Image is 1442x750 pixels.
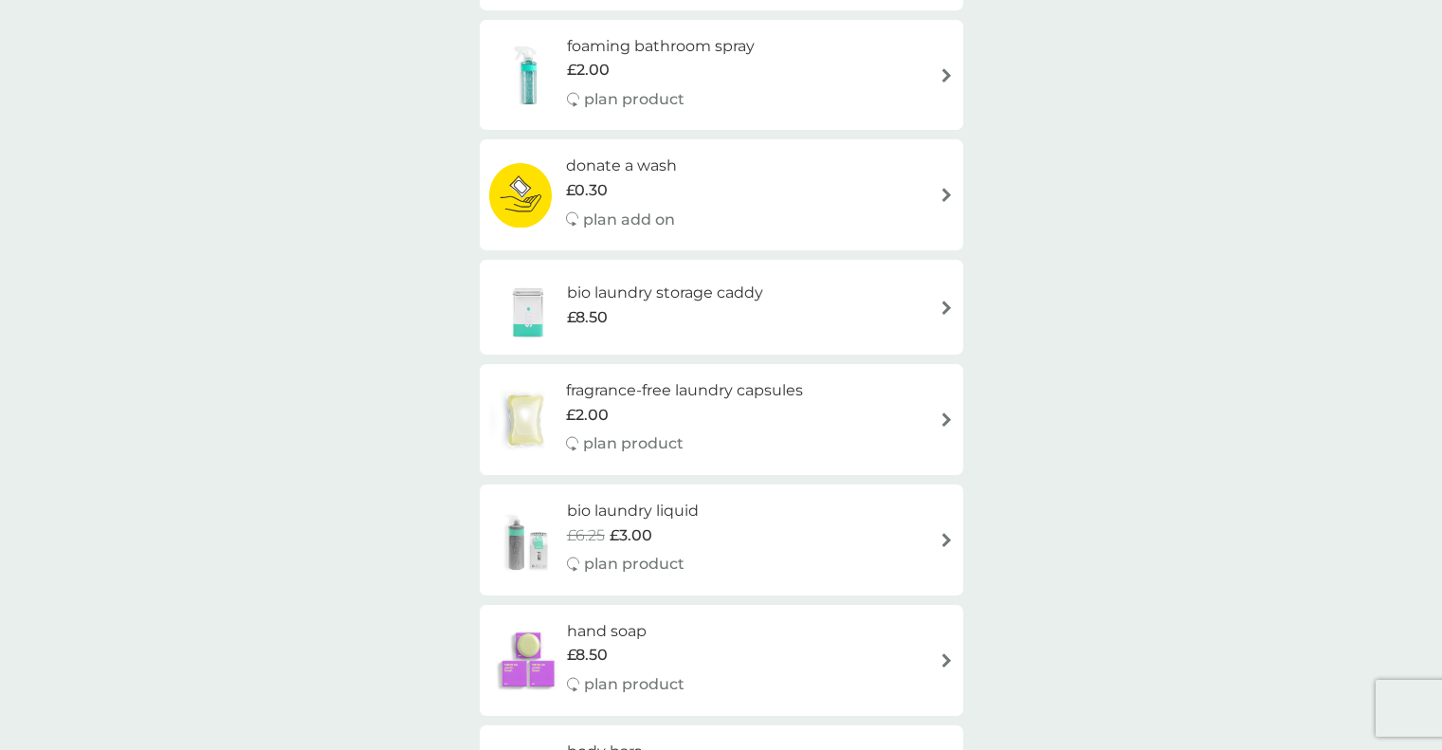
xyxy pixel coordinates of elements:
img: arrow right [940,653,954,668]
h6: hand soap [567,619,684,644]
img: arrow right [940,301,954,315]
h6: fragrance-free laundry capsules [566,378,803,403]
h6: donate a wash [566,154,677,178]
p: plan product [584,672,684,697]
img: arrow right [940,533,954,547]
img: bio laundry liquid [489,506,567,573]
span: £8.50 [567,305,608,330]
p: plan add on [583,208,675,232]
img: foaming bathroom spray [489,42,567,108]
span: £2.00 [567,58,610,82]
img: bio laundry storage caddy [489,274,567,340]
img: arrow right [940,188,954,202]
span: £3.00 [610,523,652,548]
img: arrow right [940,68,954,82]
p: plan product [584,87,684,112]
p: plan product [584,552,684,576]
h6: bio laundry storage caddy [567,281,763,305]
span: £8.50 [567,643,608,668]
p: plan product [583,431,684,456]
span: £0.30 [566,178,608,203]
img: hand soap [489,627,567,693]
span: £6.25 [567,523,605,548]
span: £2.00 [566,403,609,428]
h6: foaming bathroom spray [567,34,755,59]
img: fragrance-free laundry capsules [489,387,561,453]
img: arrow right [940,412,954,427]
h6: bio laundry liquid [567,499,699,523]
img: donate a wash [489,162,553,229]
